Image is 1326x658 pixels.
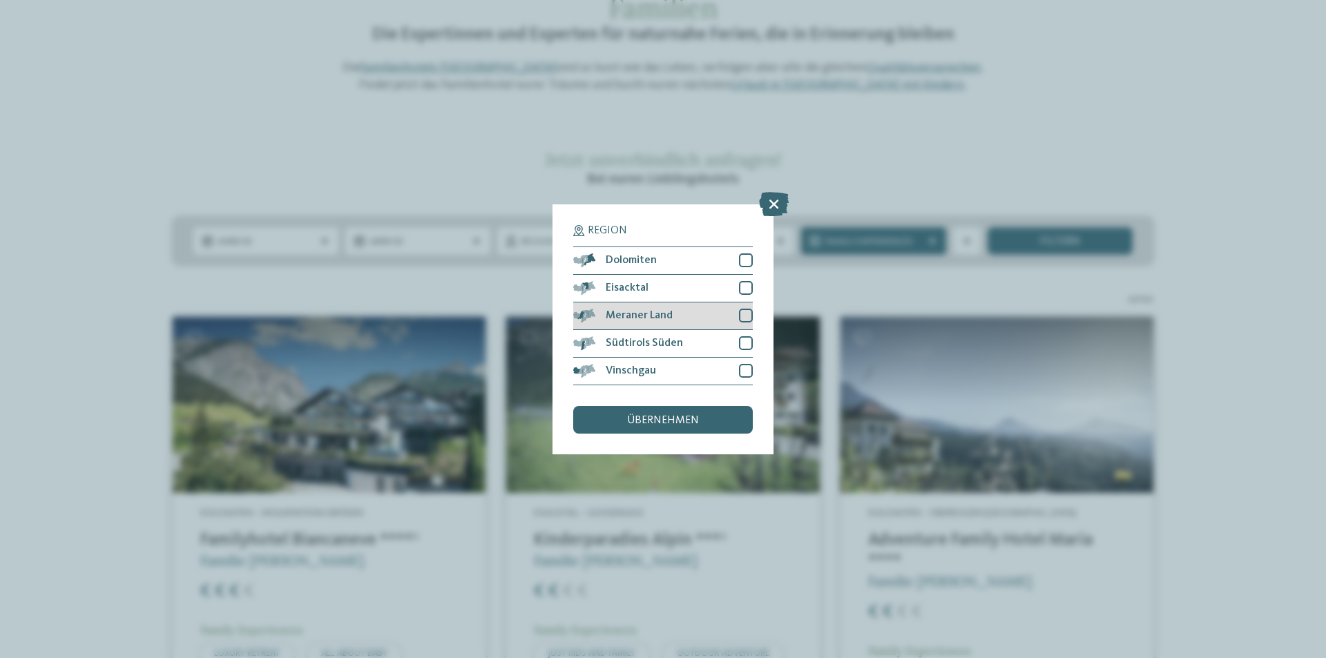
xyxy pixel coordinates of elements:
[606,338,683,349] span: Südtirols Süden
[606,310,673,321] span: Meraner Land
[627,415,699,426] span: übernehmen
[588,225,627,236] span: Region
[606,282,648,293] span: Eisacktal
[606,255,657,266] span: Dolomiten
[606,365,656,376] span: Vinschgau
